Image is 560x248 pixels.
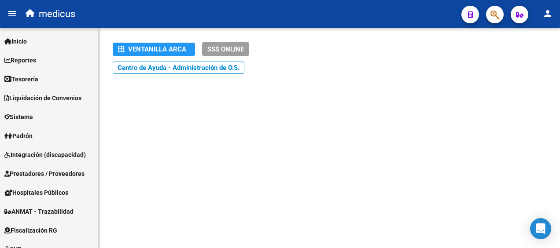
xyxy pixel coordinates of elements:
[4,74,38,84] span: Tesorería
[4,188,68,197] span: Hospitales Públicos
[4,131,33,141] span: Padrón
[113,43,195,56] button: Ventanilla ARCA
[202,42,249,56] button: SSS ONLINE
[4,112,33,122] span: Sistema
[530,218,551,239] div: Open Intercom Messenger
[4,93,81,103] span: Liquidación de Convenios
[39,4,75,24] span: medicus
[542,8,553,19] mat-icon: person
[4,207,74,216] span: ANMAT - Trazabilidad
[4,226,57,235] span: Fiscalización RG
[118,43,190,56] div: Ventanilla ARCA
[7,8,18,19] mat-icon: menu
[4,55,36,65] span: Reportes
[4,150,86,160] span: Integración (discapacidad)
[4,36,27,46] span: Inicio
[113,62,244,74] a: Centro de Ayuda - Administración de O.S.
[4,169,85,179] span: Prestadores / Proveedores
[207,45,244,53] span: SSS ONLINE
